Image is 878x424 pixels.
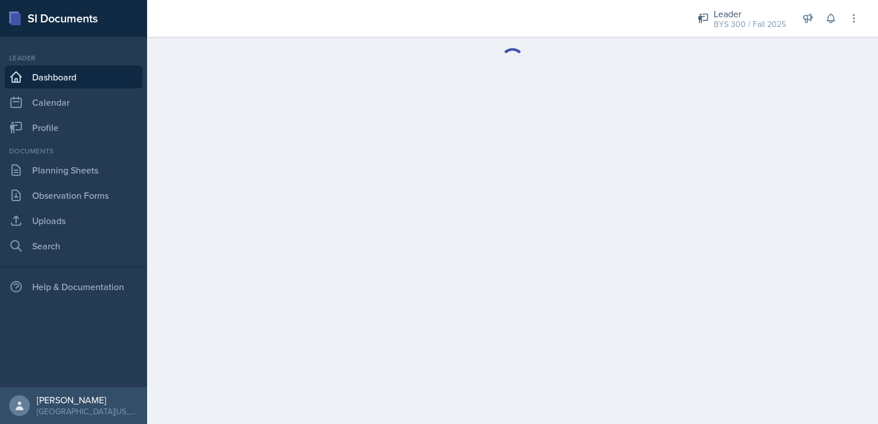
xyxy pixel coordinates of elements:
[714,7,786,21] div: Leader
[714,18,786,30] div: BYS 300 / Fall 2025
[5,184,143,207] a: Observation Forms
[5,275,143,298] div: Help & Documentation
[5,65,143,88] a: Dashboard
[5,53,143,63] div: Leader
[5,159,143,182] a: Planning Sheets
[5,234,143,257] a: Search
[5,209,143,232] a: Uploads
[5,146,143,156] div: Documents
[5,116,143,139] a: Profile
[37,394,138,406] div: [PERSON_NAME]
[37,406,138,417] div: [GEOGRAPHIC_DATA][US_STATE] in [GEOGRAPHIC_DATA]
[5,91,143,114] a: Calendar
